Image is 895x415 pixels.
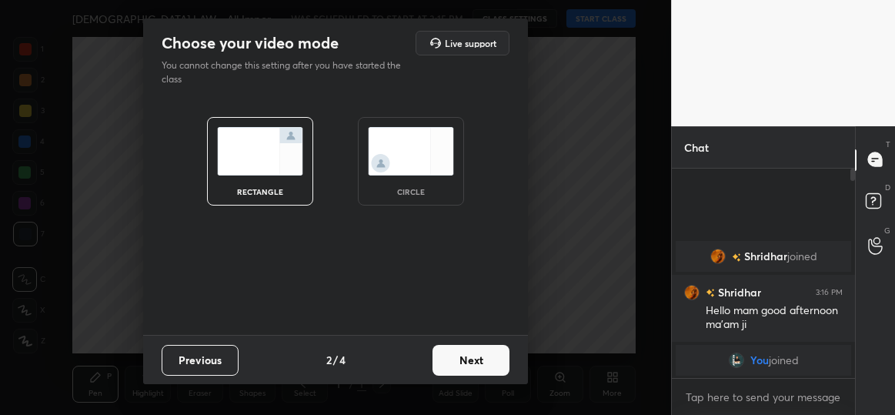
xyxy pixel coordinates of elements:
span: Shridhar [744,250,787,263]
p: G [884,225,890,236]
span: You [750,354,769,366]
img: no-rating-badge.077c3623.svg [732,253,741,261]
img: normalScreenIcon.ae25ed63.svg [217,127,303,176]
h4: 4 [339,352,346,368]
img: 16fc8399e35e4673a8d101a187aba7c3.jpg [729,353,744,368]
div: Hello mam good afternoon ma'am ji [706,303,843,333]
img: circleScreenIcon.acc0effb.svg [368,127,454,176]
h6: Shridhar [715,284,761,300]
span: joined [787,250,817,263]
h4: 2 [326,352,332,368]
h2: Choose your video mode [162,33,339,53]
img: no-rating-badge.077c3623.svg [706,289,715,297]
span: joined [769,354,799,366]
p: Chat [672,127,721,168]
button: Previous [162,345,239,376]
p: You cannot change this setting after you have started the class [162,59,411,86]
div: grid [672,238,855,379]
img: 23f5ea6897054b72a3ff40690eb5decb.24043962_3 [684,284,700,300]
img: 23f5ea6897054b72a3ff40690eb5decb.24043962_3 [710,249,726,264]
p: D [885,182,890,193]
div: rectangle [229,188,291,196]
h5: Live support [445,38,496,48]
p: T [886,139,890,150]
button: Next [432,345,509,376]
div: circle [380,188,442,196]
div: 3:16 PM [816,287,843,296]
h4: / [333,352,338,368]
